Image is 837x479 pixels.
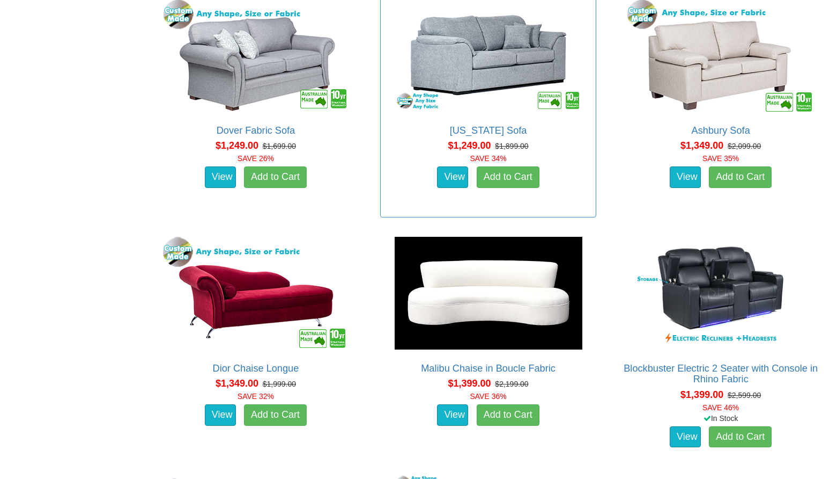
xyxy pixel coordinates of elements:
[477,166,539,188] a: Add to Cart
[624,234,817,352] img: Blockbuster Electric 2 Seater with Console in Rhino Fabric
[702,154,739,163] font: SAVE 35%
[624,363,818,384] a: Blockbuster Electric 2 Seater with Console in Rhino Fabric
[680,389,723,400] span: $1,399.00
[437,166,468,188] a: View
[495,142,528,150] del: $1,899.00
[495,380,528,388] del: $2,199.00
[670,426,701,448] a: View
[692,125,750,136] a: Ashbury Sofa
[728,391,761,400] del: $2,599.00
[159,234,352,352] img: Dior Chaise Longue
[244,404,307,426] a: Add to Cart
[610,413,831,424] div: In Stock
[213,363,299,374] a: Dior Chaise Longue
[263,142,296,150] del: $1,699.00
[217,125,295,136] a: Dover Fabric Sofa
[392,234,585,352] img: Malibu Chaise in Boucle Fabric
[205,404,236,426] a: View
[263,380,296,388] del: $1,999.00
[680,140,723,151] span: $1,349.00
[448,378,491,389] span: $1,399.00
[728,142,761,150] del: $2,099.00
[421,363,555,374] a: Malibu Chaise in Boucle Fabric
[670,166,701,188] a: View
[470,154,506,163] font: SAVE 34%
[450,125,527,136] a: [US_STATE] Sofa
[470,392,506,401] font: SAVE 36%
[216,140,258,151] span: $1,249.00
[448,140,491,151] span: $1,249.00
[709,426,772,448] a: Add to Cart
[437,404,468,426] a: View
[702,403,739,412] font: SAVE 46%
[238,392,274,401] font: SAVE 32%
[205,166,236,188] a: View
[216,378,258,389] span: $1,349.00
[709,166,772,188] a: Add to Cart
[477,404,539,426] a: Add to Cart
[238,154,274,163] font: SAVE 26%
[244,166,307,188] a: Add to Cart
